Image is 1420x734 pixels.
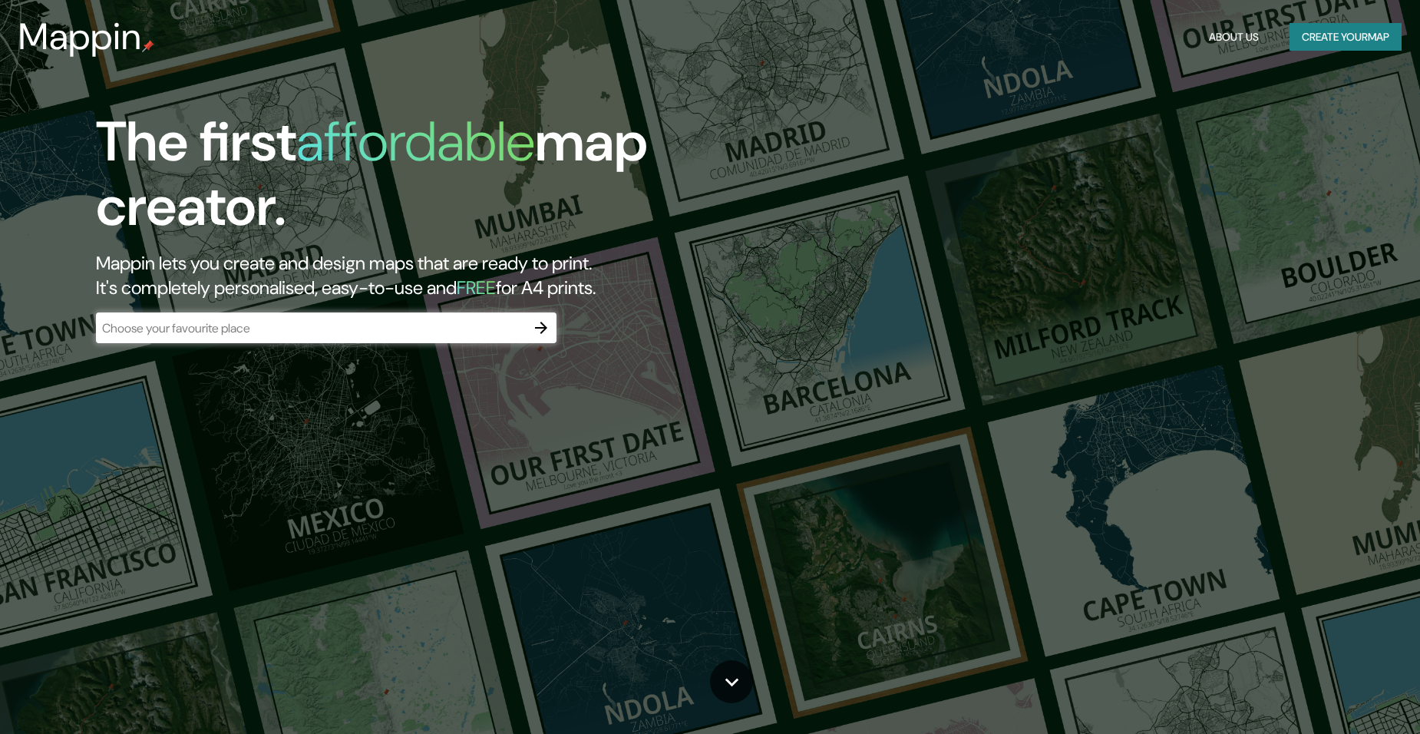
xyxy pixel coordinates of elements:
h2: Mappin lets you create and design maps that are ready to print. It's completely personalised, eas... [96,251,806,300]
button: Create yourmap [1290,23,1402,51]
h1: affordable [296,106,535,177]
img: mappin-pin [142,40,154,52]
button: About Us [1203,23,1265,51]
h5: FREE [457,276,496,299]
h1: The first map creator. [96,110,806,251]
h3: Mappin [18,15,142,58]
input: Choose your favourite place [96,319,526,337]
iframe: Help widget launcher [1283,674,1403,717]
